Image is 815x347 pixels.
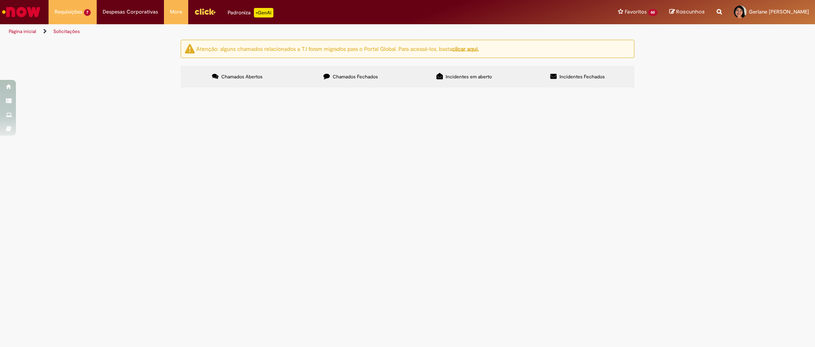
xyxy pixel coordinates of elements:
ng-bind-html: Atenção: alguns chamados relacionados a T.I foram migrados para o Portal Global. Para acessá-los,... [196,45,479,52]
a: Página inicial [9,28,36,35]
span: Chamados Fechados [333,74,378,80]
p: +GenAi [254,8,273,17]
img: click_logo_yellow_360x200.png [194,6,216,17]
span: More [170,8,182,16]
span: Chamados Abertos [221,74,263,80]
span: Incidentes em aberto [446,74,492,80]
span: Rascunhos [676,8,705,16]
span: 60 [648,9,657,16]
span: Favoritos [625,8,647,16]
span: Gerlane [PERSON_NAME] [749,8,809,15]
ul: Trilhas de página [6,24,537,39]
span: Requisições [55,8,82,16]
img: ServiceNow [1,4,42,20]
a: Solicitações [53,28,80,35]
div: Padroniza [228,8,273,17]
span: 7 [84,9,91,16]
a: clicar aqui. [452,45,479,52]
span: Despesas Corporativas [103,8,158,16]
a: Rascunhos [669,8,705,16]
span: Incidentes Fechados [560,74,605,80]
